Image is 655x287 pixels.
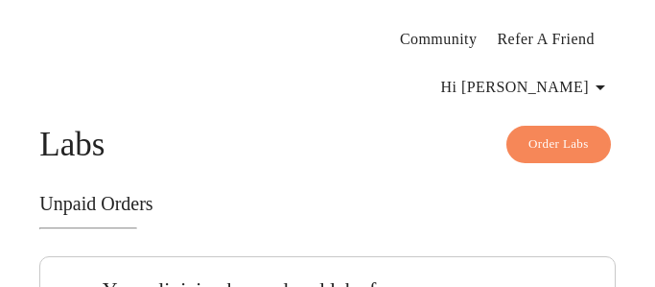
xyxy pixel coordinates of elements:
[392,20,485,59] button: Community
[497,26,595,53] a: Refer a Friend
[489,20,602,59] button: Refer a Friend
[528,133,589,155] span: Order Labs
[506,126,611,163] button: Order Labs
[39,126,615,164] h4: Labs
[433,68,620,107] button: Hi [PERSON_NAME]
[441,74,612,101] span: Hi [PERSON_NAME]
[400,26,478,53] a: Community
[39,193,615,215] h3: Unpaid Orders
